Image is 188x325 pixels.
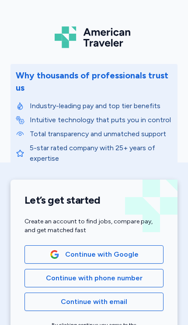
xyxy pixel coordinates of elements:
span: Continue with phone number [46,273,143,283]
p: Total transparency and unmatched support [30,129,172,139]
div: Why thousands of professionals trust us [16,69,172,94]
button: Continue with email [24,293,164,311]
button: Continue with phone number [24,269,164,287]
div: Create an account to find jobs, compare pay, and get matched fast [24,217,164,235]
img: Logo [55,25,133,50]
span: Continue with email [61,297,127,307]
h1: Let’s get started [24,194,164,207]
img: Google Logo [50,250,59,259]
button: Google LogoContinue with Google [24,245,164,264]
span: Continue with Google [65,249,139,260]
p: Intuitive technology that puts you in control [30,115,172,125]
p: Industry-leading pay and top tier benefits [30,101,172,111]
p: 5-star rated company with 25+ years of expertise [30,143,172,164]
